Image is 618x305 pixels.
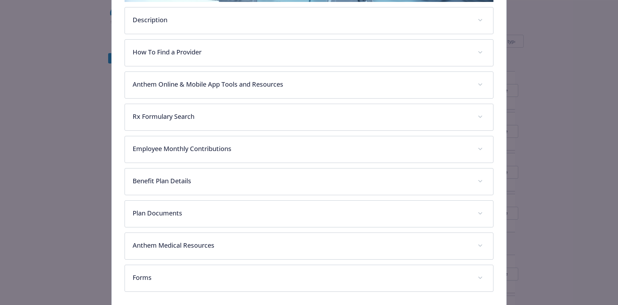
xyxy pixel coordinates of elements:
p: Anthem Medical Resources [133,241,470,250]
p: Forms [133,273,470,282]
p: Description [133,15,470,25]
p: Plan Documents [133,208,470,218]
div: Anthem Medical Resources [125,233,493,259]
div: Plan Documents [125,201,493,227]
p: Anthem Online & Mobile App Tools and Resources [133,80,470,89]
div: Anthem Online & Mobile App Tools and Resources [125,72,493,98]
p: How To Find a Provider [133,47,470,57]
div: Description [125,7,493,34]
div: Rx Formulary Search [125,104,493,130]
p: Employee Monthly Contributions [133,144,470,154]
p: Rx Formulary Search [133,112,470,121]
div: Employee Monthly Contributions [125,136,493,163]
div: Forms [125,265,493,291]
p: Benefit Plan Details [133,176,470,186]
div: Benefit Plan Details [125,168,493,195]
div: How To Find a Provider [125,40,493,66]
